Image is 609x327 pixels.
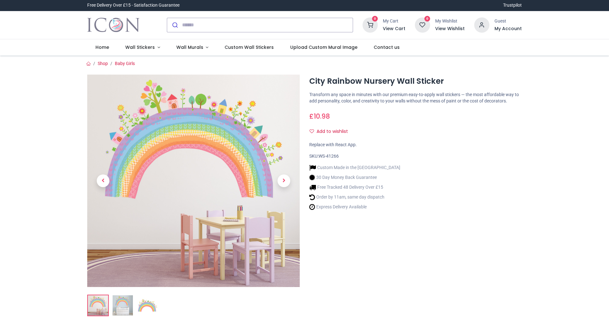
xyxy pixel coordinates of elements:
a: My Account [494,26,522,32]
div: Guest [494,18,522,24]
a: Baby Girls [115,61,135,66]
span: Contact us [374,44,400,50]
div: My Cart [383,18,405,24]
a: Logo of Icon Wall Stickers [87,16,140,34]
sup: 0 [372,16,378,22]
span: Wall Stickers [125,44,155,50]
li: Custom Made in the [GEOGRAPHIC_DATA] [309,164,400,171]
img: WS-41266-02 [113,295,133,316]
div: SKU: [309,153,522,160]
div: Free Delivery Over £15 - Satisfaction Guarantee [87,2,180,9]
li: 30 Day Money Back Guarantee [309,174,400,181]
span: Custom Wall Stickers [225,44,274,50]
img: City Rainbow Nursery Wall Sticker [88,295,108,316]
li: Order by 11am, same day dispatch [309,194,400,200]
a: Previous [87,106,119,255]
li: Free Tracked 48 Delivery Over £15 [309,184,400,191]
div: Replace with React App. [309,142,522,148]
a: 0 [415,22,430,27]
a: Wall Murals [168,39,217,56]
a: Trustpilot [503,2,522,9]
a: Next [268,106,300,255]
span: Previous [97,174,109,187]
a: Shop [98,61,108,66]
a: View Wishlist [435,26,465,32]
span: £ [309,112,330,121]
button: Add to wishlistAdd to wishlist [309,126,353,137]
p: Transform any space in minutes with our premium easy-to-apply wall stickers — the most affordable... [309,92,522,104]
a: Wall Stickers [117,39,168,56]
span: WS-41266 [318,154,339,159]
li: Express Delivery Available [309,204,400,210]
span: Next [278,174,290,187]
span: Wall Murals [176,44,203,50]
span: Upload Custom Mural Image [290,44,357,50]
img: WS-41266-03 [137,295,158,316]
a: View Cart [383,26,405,32]
span: Home [95,44,109,50]
i: Add to wishlist [310,129,314,134]
a: 0 [363,22,378,27]
h1: City Rainbow Nursery Wall Sticker [309,76,522,87]
sup: 0 [424,16,430,22]
img: Icon Wall Stickers [87,16,140,34]
div: My Wishlist [435,18,465,24]
span: 10.98 [314,112,330,121]
img: City Rainbow Nursery Wall Sticker [87,75,300,287]
button: Submit [167,18,182,32]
